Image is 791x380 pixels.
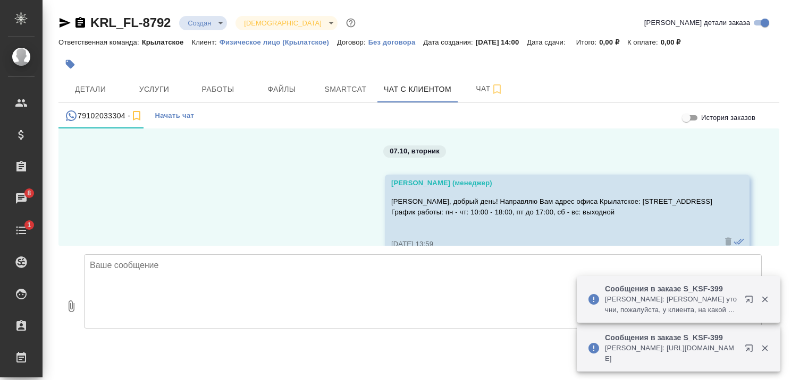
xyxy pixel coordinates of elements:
[391,239,712,249] div: [DATE] 13:59
[241,19,324,28] button: [DEMOGRAPHIC_DATA]
[65,83,116,96] span: Детали
[191,38,219,46] p: Клиент:
[576,38,599,46] p: Итого:
[90,15,171,30] a: KRL_FL-8792
[235,16,337,30] div: Создан
[605,294,738,315] p: [PERSON_NAME]: [PERSON_NAME] уточни, пожалуйста, у клиента, на какой англ переводить? [GEOGRAPHIC...
[220,37,337,46] a: Физическое лицо (Крылатское)
[256,83,307,96] span: Файлы
[155,110,194,122] span: Начать чат
[149,103,199,128] button: Начать чат
[65,109,143,123] div: 79102033304 (Кристина) - (undefined)
[21,220,37,230] span: 1
[599,38,627,46] p: 0,00 ₽
[179,16,227,30] div: Создан
[3,185,40,212] a: 8
[344,16,358,30] button: Доп статусы указывают на важность/срочность заказа
[754,343,776,353] button: Закрыть
[3,217,40,244] a: 1
[74,16,87,29] button: Скопировать ссылку
[220,38,337,46] p: Физическое лицо (Крылатское)
[527,38,568,46] p: Дата сдачи:
[476,38,527,46] p: [DATE] 14:00
[644,18,750,28] span: [PERSON_NAME] детали заказа
[368,38,424,46] p: Без договора
[605,343,738,364] p: [PERSON_NAME]: [URL][DOMAIN_NAME]
[390,146,440,157] p: 07.10, вторник
[605,332,738,343] p: Сообщения в заказе S_KSF-399
[605,283,738,294] p: Сообщения в заказе S_KSF-399
[368,37,424,46] a: Без договора
[21,188,37,198] span: 8
[184,19,214,28] button: Создан
[320,83,371,96] span: Smartcat
[738,338,764,363] button: Открыть в новой вкладке
[58,16,71,29] button: Скопировать ссылку для ЯМессенджера
[754,295,776,304] button: Закрыть
[192,83,243,96] span: Работы
[661,38,689,46] p: 0,00 ₽
[384,83,451,96] span: Чат с клиентом
[58,38,142,46] p: Ответственная команда:
[142,38,192,46] p: Крылатское
[130,109,143,122] svg: Подписаться
[464,82,515,96] span: Чат
[391,196,712,218] p: [PERSON_NAME], добрый день! Направляю Вам адрес офиса Крылатское: [STREET_ADDRESS] График работы:...
[337,38,368,46] p: Договор:
[627,38,661,46] p: К оплате:
[129,83,180,96] span: Услуги
[701,113,755,123] span: История заказов
[738,289,764,314] button: Открыть в новой вкладке
[58,103,779,128] div: simple tabs example
[58,53,82,76] button: Добавить тэг
[423,38,475,46] p: Дата создания:
[391,178,712,188] div: [PERSON_NAME] (менеджер)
